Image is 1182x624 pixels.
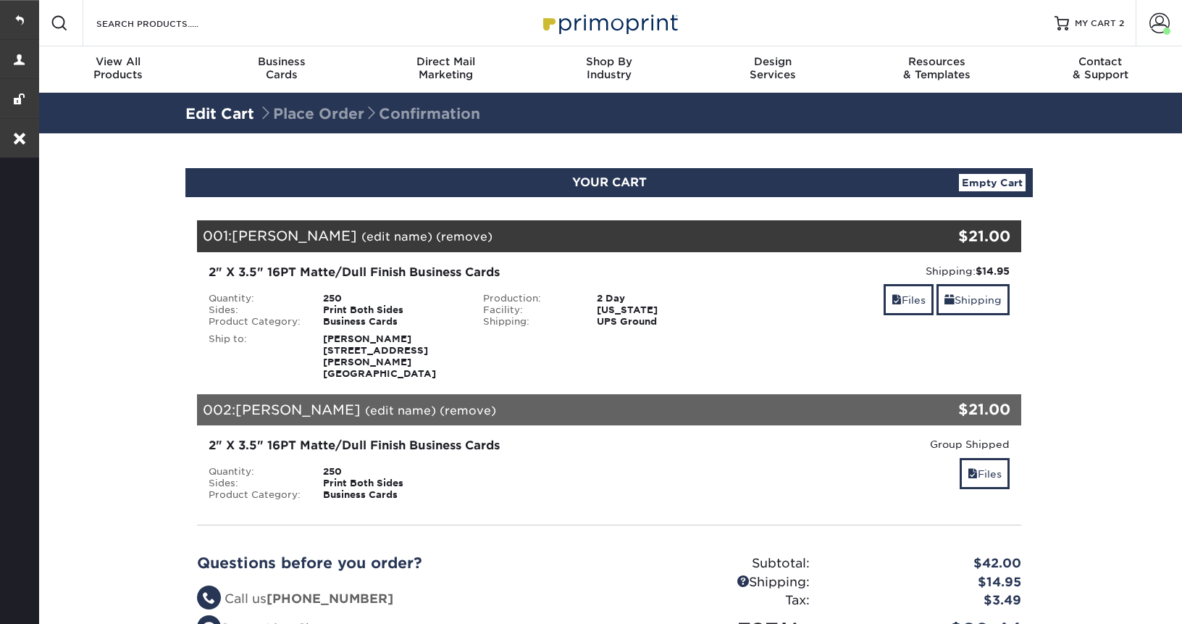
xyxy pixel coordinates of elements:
a: Shop ByIndustry [527,46,691,93]
span: [PERSON_NAME] [235,402,361,417]
div: Product Category: [198,489,312,501]
div: Sides: [198,478,312,489]
a: Edit Cart [185,105,254,122]
span: Shop By [527,55,691,68]
span: Design [691,55,855,68]
div: Production: [472,293,587,304]
div: 001: [197,220,884,252]
a: View AllProducts [36,46,200,93]
div: & Support [1018,55,1182,81]
li: Call us [197,590,598,609]
div: Print Both Sides [312,304,472,316]
div: $21.00 [884,225,1010,247]
div: Shipping: [472,316,587,328]
a: Shipping [936,284,1010,315]
a: Contact& Support [1018,46,1182,93]
a: Resources& Templates [855,46,1018,93]
div: $14.95 [821,573,1032,592]
span: View All [36,55,200,68]
div: Business Cards [312,316,472,328]
a: DesignServices [691,46,855,93]
img: Primoprint [537,7,682,38]
div: Ship to: [198,333,312,380]
div: & Templates [855,55,1018,81]
div: Subtotal: [609,554,821,573]
div: Quantity: [198,466,312,478]
span: YOUR CART [572,175,647,189]
a: (remove) [440,404,496,417]
a: Empty Cart [959,174,1026,191]
span: shipping [944,294,955,306]
span: files [968,468,978,480]
div: Tax: [609,591,821,610]
div: Cards [200,55,364,81]
div: Marketing [364,55,527,81]
div: Group Shipped [757,437,1010,452]
a: Files [884,284,934,315]
div: 2" X 3.5" 16PT Matte/Dull Finish Business Cards [209,437,735,454]
strong: [PERSON_NAME] [STREET_ADDRESS][PERSON_NAME] [GEOGRAPHIC_DATA] [323,333,436,379]
div: 250 [312,466,472,478]
strong: $14.95 [976,265,1010,277]
div: Services [691,55,855,81]
strong: [PHONE_NUMBER] [267,591,393,606]
a: (edit name) [361,230,432,244]
div: $42.00 [821,554,1032,573]
a: Direct MailMarketing [364,46,527,93]
div: Shipping: [609,573,821,592]
a: Files [960,458,1010,489]
div: Print Both Sides [312,478,472,489]
span: Place Order Confirmation [259,105,480,122]
div: $3.49 [821,591,1032,610]
div: 002: [197,394,884,426]
div: [US_STATE] [586,304,746,316]
a: (remove) [436,230,492,244]
div: Shipping: [757,264,1010,278]
div: UPS Ground [586,316,746,328]
span: 2 [1119,18,1124,28]
div: 250 [312,293,472,304]
div: 2 Day [586,293,746,304]
div: $21.00 [884,399,1010,420]
div: Industry [527,55,691,81]
div: Products [36,55,200,81]
span: Direct Mail [364,55,527,68]
input: SEARCH PRODUCTS..... [95,14,236,32]
span: files [892,294,902,306]
h2: Questions before you order? [197,554,598,572]
span: MY CART [1075,17,1116,30]
span: [PERSON_NAME] [232,228,357,244]
div: 2" X 3.5" 16PT Matte/Dull Finish Business Cards [209,264,735,281]
div: Business Cards [312,489,472,501]
span: Business [200,55,364,68]
span: Resources [855,55,1018,68]
div: Product Category: [198,316,312,328]
a: (edit name) [365,404,436,417]
div: Sides: [198,304,312,316]
a: BusinessCards [200,46,364,93]
div: Facility: [472,304,587,316]
span: Contact [1018,55,1182,68]
div: Quantity: [198,293,312,304]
